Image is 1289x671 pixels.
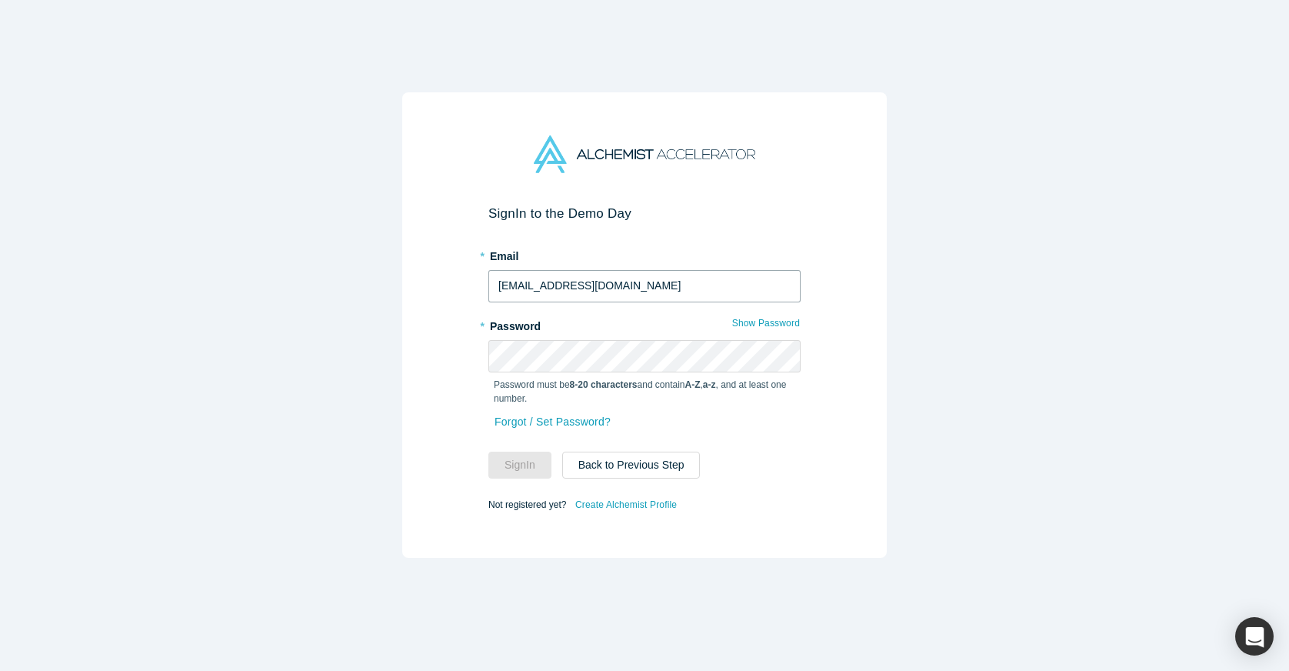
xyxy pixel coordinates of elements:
p: Password must be and contain , , and at least one number. [494,378,795,406]
h2: Sign In to the Demo Day [488,205,801,222]
button: Back to Previous Step [562,452,701,479]
label: Email [488,243,801,265]
button: Show Password [731,313,801,333]
a: Create Alchemist Profile [575,495,678,515]
label: Password [488,313,801,335]
img: Alchemist Accelerator Logo [534,135,755,173]
span: Not registered yet? [488,499,566,509]
strong: a-z [703,379,716,390]
strong: A-Z [685,379,701,390]
button: SignIn [488,452,551,479]
strong: 8-20 characters [570,379,638,390]
a: Forgot / Set Password? [494,409,611,436]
